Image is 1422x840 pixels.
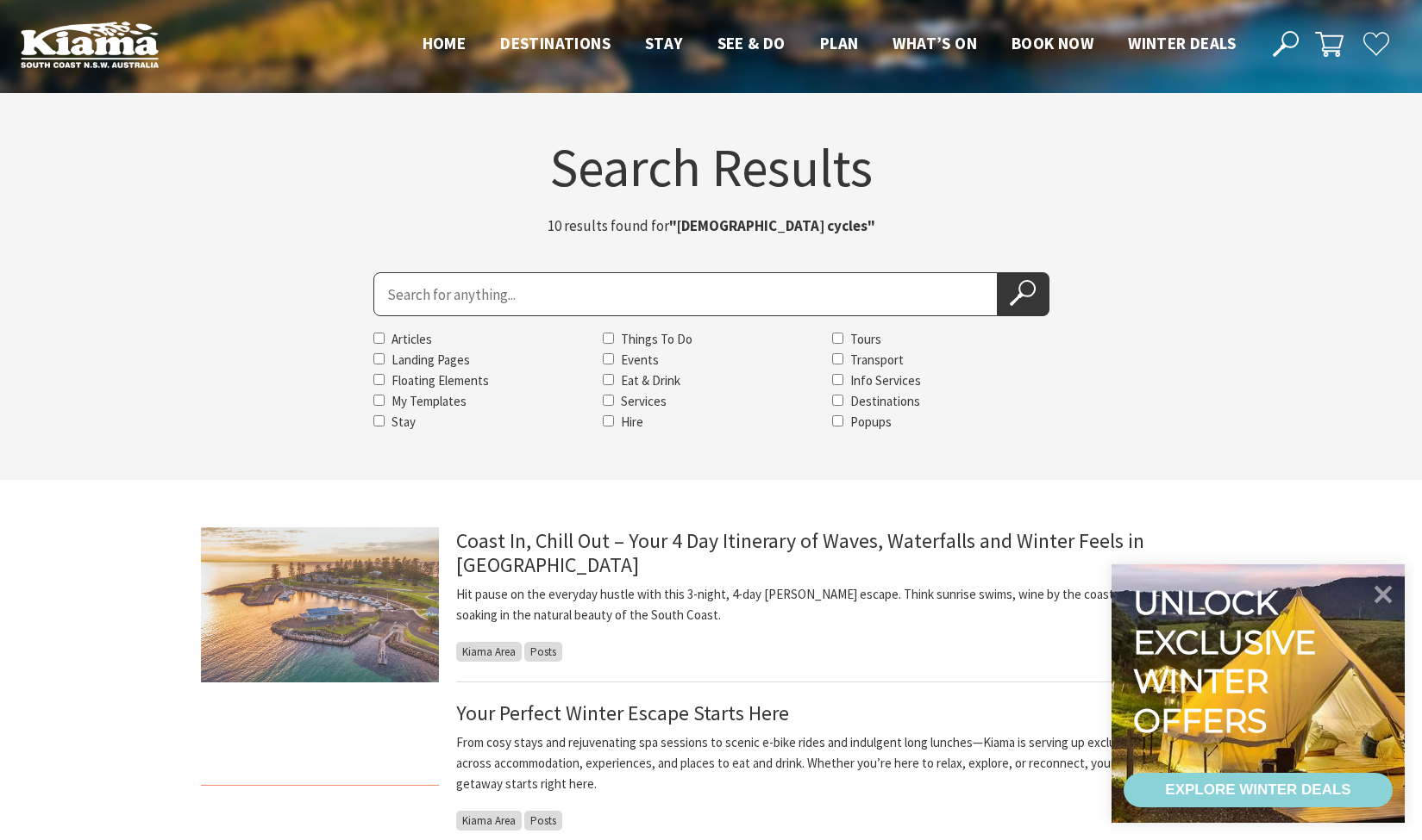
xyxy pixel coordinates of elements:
span: Destinations [500,33,611,53]
div: EXPLORE WINTER DEALS [1165,773,1350,807]
input: Search for: [373,272,998,316]
p: Hit pause on the everyday hustle with this 3-night, 4-day [PERSON_NAME] escape. Think sunrise swi... [456,584,1222,625]
span: See & Do [717,33,786,53]
p: From cosy stays and rejuvenating spa sessions to scenic e-bike rides and indulgent long lunches—K... [456,732,1222,794]
a: Coast In, Chill Out – Your 4 Day Itinerary of Waves, Waterfalls and Winter Feels in [GEOGRAPHIC_D... [456,527,1144,578]
label: Services [621,393,667,409]
label: Eat & Drink [621,372,680,389]
span: Posts [524,811,562,831]
label: My Templates [392,393,467,409]
a: EXPLORE WINTER DEALS [1124,773,1393,807]
label: Articles [392,331,432,347]
div: Unlock exclusive winter offers [1133,583,1324,740]
span: Home [423,33,467,53]
span: Plan [820,33,859,53]
a: Your Perfect Winter Escape Starts Here [456,700,789,726]
label: Transport [850,352,904,368]
img: Kiama Logo [21,21,159,68]
img: Kiama Harbour [201,527,439,682]
span: Kiama Area [456,811,522,831]
h1: Search Results [201,140,1222,194]
label: Stay [392,414,416,430]
label: Hire [621,414,643,430]
label: Popups [850,414,892,430]
label: Tours [850,331,881,347]
label: Floating Elements [392,372,489,389]
label: Info Services [850,372,921,389]
span: Posts [524,642,562,662]
span: Winter Deals [1128,33,1236,53]
strong: "[DEMOGRAPHIC_DATA] cycles" [669,216,875,235]
p: 10 results found for [496,215,927,238]
span: What’s On [893,33,977,53]
span: Kiama Area [456,642,522,662]
span: Book now [1012,33,1093,53]
label: Things To Do [621,331,692,347]
label: Events [621,352,659,368]
nav: Main Menu [405,30,1253,59]
span: Stay [645,33,683,53]
label: Landing Pages [392,352,470,368]
label: Destinations [850,393,920,409]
